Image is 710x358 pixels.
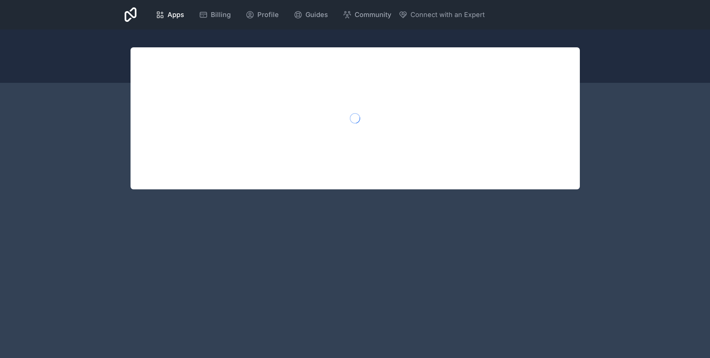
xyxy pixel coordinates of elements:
a: Community [337,7,397,23]
span: Profile [257,10,279,20]
a: Billing [193,7,237,23]
span: Apps [168,10,184,20]
span: Connect with an Expert [410,10,485,20]
a: Profile [240,7,285,23]
button: Connect with an Expert [399,10,485,20]
span: Billing [211,10,231,20]
a: Guides [288,7,334,23]
a: Apps [150,7,190,23]
span: Guides [305,10,328,20]
span: Community [355,10,391,20]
